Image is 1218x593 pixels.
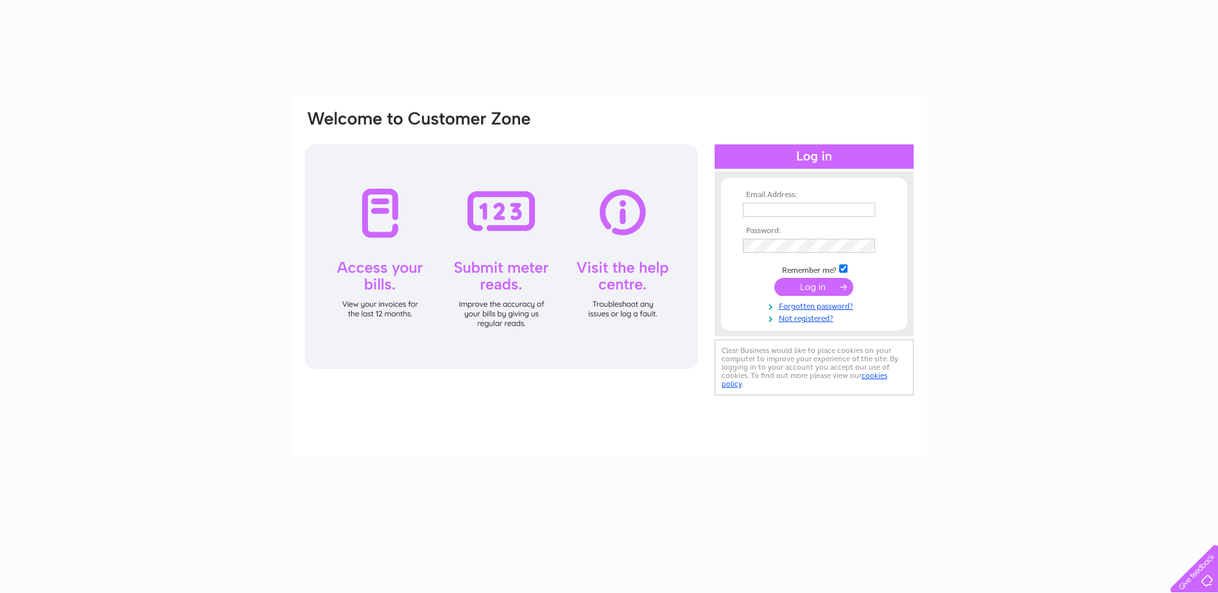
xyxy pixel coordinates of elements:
[740,191,889,200] th: Email Address:
[740,262,889,275] td: Remember me?
[743,311,889,323] a: Not registered?
[774,278,853,296] input: Submit
[715,339,914,395] div: Clear Business would like to place cookies on your computer to improve your experience of the sit...
[740,227,889,236] th: Password:
[722,371,887,388] a: cookies policy
[743,299,889,311] a: Forgotten password?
